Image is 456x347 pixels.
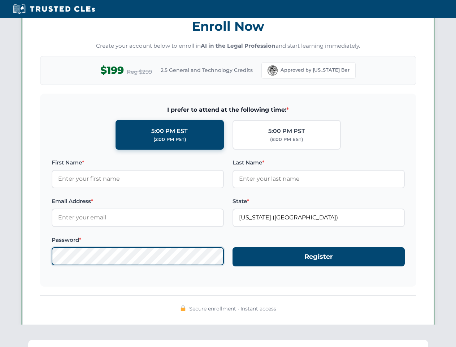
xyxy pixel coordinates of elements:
[11,4,97,14] img: Trusted CLEs
[270,136,303,143] div: (8:00 PM EST)
[52,209,224,227] input: Enter your email
[189,305,276,313] span: Secure enrollment • Instant access
[233,170,405,188] input: Enter your last name
[52,105,405,115] span: I prefer to attend at the following time:
[127,68,152,76] span: Reg $299
[52,158,224,167] label: First Name
[151,127,188,136] div: 5:00 PM EST
[281,67,349,74] span: Approved by [US_STATE] Bar
[233,158,405,167] label: Last Name
[161,66,253,74] span: 2.5 General and Technology Credits
[153,136,186,143] div: (2:00 PM PST)
[40,15,416,38] h3: Enroll Now
[40,42,416,50] p: Create your account below to enroll in and start learning immediately.
[52,197,224,206] label: Email Address
[268,65,278,76] img: Florida Bar
[180,305,186,311] img: 🔒
[52,170,224,188] input: Enter your first name
[233,247,405,266] button: Register
[233,197,405,206] label: State
[268,127,305,136] div: 5:00 PM PST
[100,62,124,78] span: $199
[52,236,224,244] label: Password
[201,42,275,49] strong: AI in the Legal Profession
[233,209,405,227] input: Florida (FL)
